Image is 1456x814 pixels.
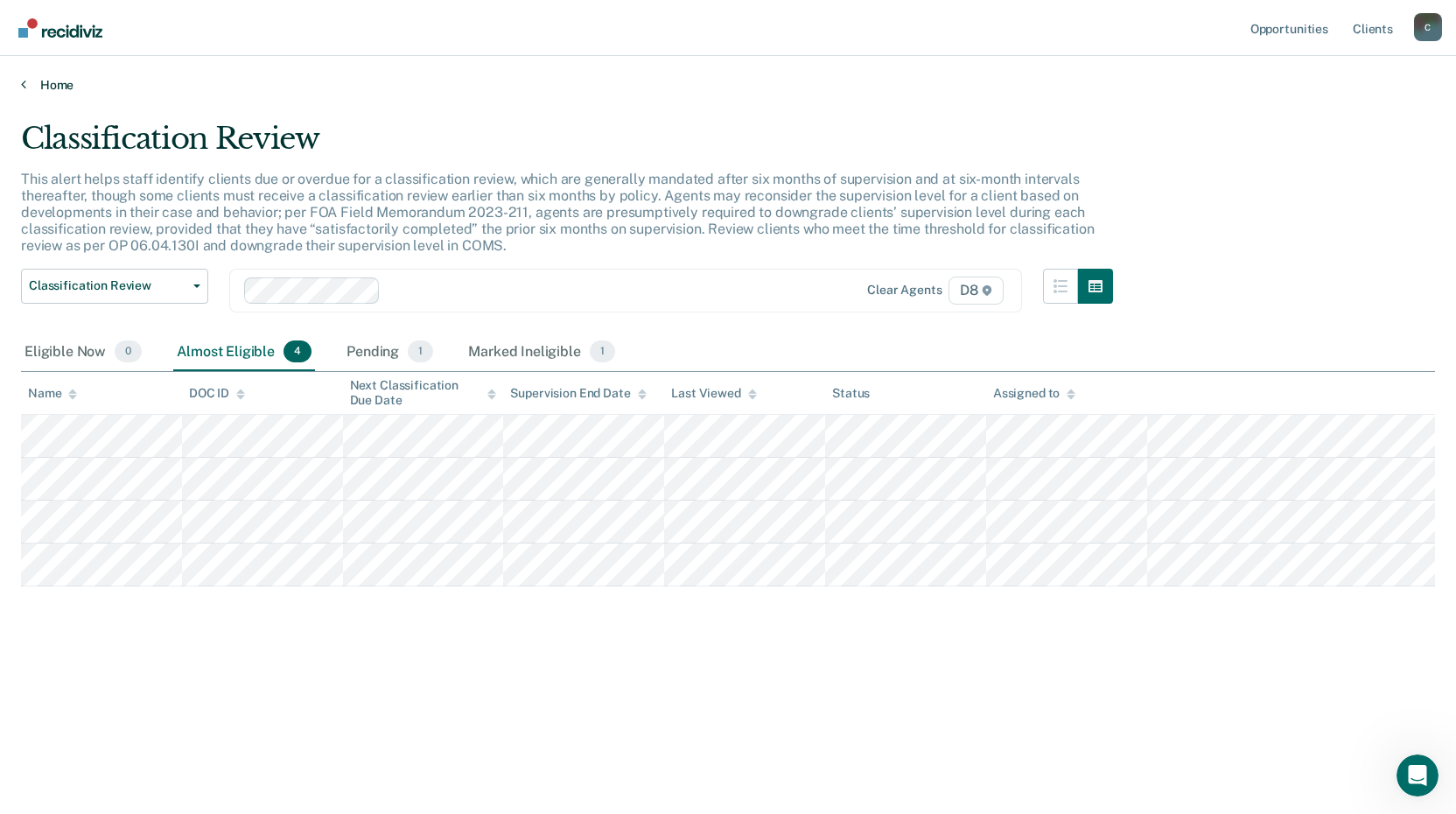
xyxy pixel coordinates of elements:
[18,18,102,38] img: Recidiviz
[350,378,497,408] div: Next Classification Due Date
[343,333,437,372] div: Pending1
[283,340,311,363] span: 4
[115,340,142,363] span: 0
[408,340,433,363] span: 1
[29,278,186,293] span: Classification Review
[465,333,619,372] div: Marked Ineligible1
[510,386,646,401] div: Supervision End Date
[28,386,77,401] div: Name
[671,386,756,401] div: Last Viewed
[590,340,615,363] span: 1
[867,283,941,298] div: Clear agents
[21,269,208,304] button: Classification Review
[21,77,1435,93] a: Home
[993,386,1075,401] div: Assigned to
[1414,13,1442,41] div: C
[21,121,1113,171] div: Classification Review
[948,277,1004,305] span: D8
[173,333,315,372] div: Almost Eligible4
[832,386,870,401] div: Status
[1414,13,1442,41] button: Profile dropdown button
[21,333,145,372] div: Eligible Now0
[189,386,245,401] div: DOC ID
[1396,754,1438,796] iframe: Intercom live chat
[21,171,1094,255] p: This alert helps staff identify clients due or overdue for a classification review, which are gen...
